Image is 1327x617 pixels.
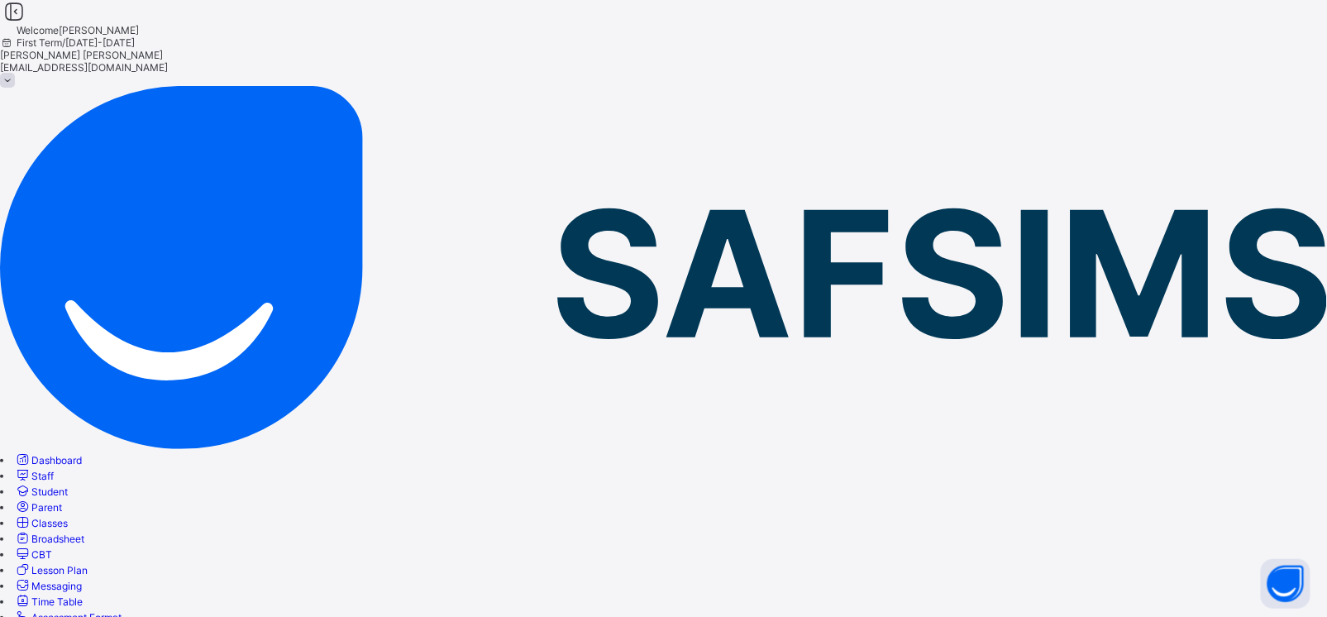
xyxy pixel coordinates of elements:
[17,24,139,36] span: Welcome [PERSON_NAME]
[31,564,88,576] span: Lesson Plan
[31,533,84,545] span: Broadsheet
[31,470,54,482] span: Staff
[1261,559,1310,609] button: Open asap
[14,595,83,608] a: Time Table
[31,580,82,592] span: Messaging
[31,501,62,514] span: Parent
[14,485,68,498] a: Student
[31,548,52,561] span: CBT
[31,517,68,529] span: Classes
[31,595,83,608] span: Time Table
[14,517,68,529] a: Classes
[14,548,52,561] a: CBT
[14,564,88,576] a: Lesson Plan
[31,485,68,498] span: Student
[14,454,82,466] a: Dashboard
[14,580,82,592] a: Messaging
[14,533,84,545] a: Broadsheet
[14,501,62,514] a: Parent
[14,470,54,482] a: Staff
[31,454,82,466] span: Dashboard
